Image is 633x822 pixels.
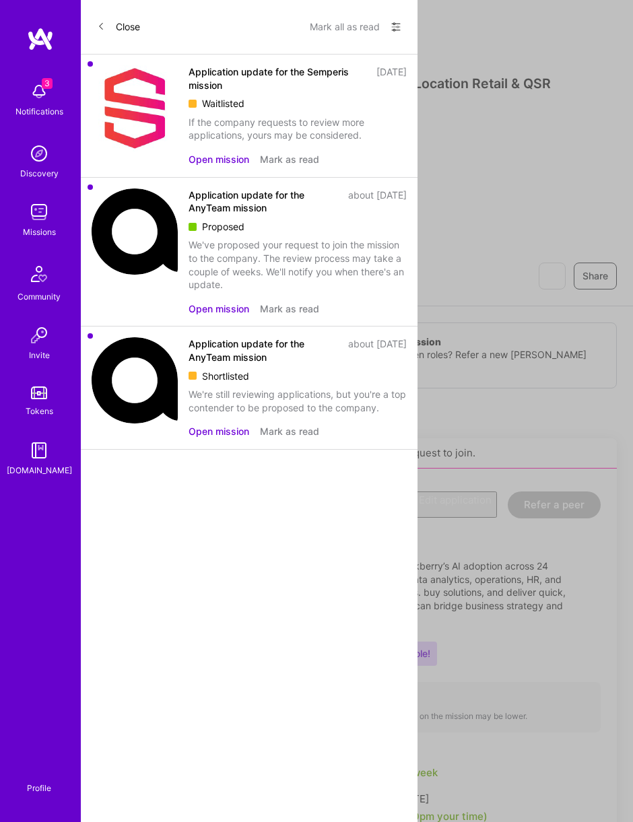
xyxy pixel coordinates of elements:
[97,16,140,38] button: Close
[189,370,407,383] div: Shortlisted
[189,220,407,234] div: Proposed
[26,437,53,464] img: guide book
[348,337,407,364] div: about [DATE]
[20,167,59,180] div: Discovery
[189,388,407,414] div: We're still reviewing applications, but you're a top contender to be proposed to the company.
[23,226,56,239] div: Missions
[92,65,178,151] img: Company Logo
[92,337,178,423] img: Company Logo
[260,302,319,316] button: Mark as read
[26,199,53,226] img: teamwork
[260,153,319,166] button: Mark as read
[15,105,63,118] div: Notifications
[189,65,368,92] div: Application update for the Semperis mission
[26,140,53,167] img: discovery
[189,116,407,142] div: If the company requests to review more applications, yours may be considered.
[31,386,47,399] img: tokens
[189,189,340,215] div: Application update for the AnyTeam mission
[189,153,249,166] button: Open mission
[18,290,61,304] div: Community
[189,425,249,438] button: Open mission
[348,189,407,215] div: about [DATE]
[310,16,380,38] button: Mark all as read
[26,78,53,105] img: bell
[42,78,53,89] span: 3
[22,768,56,795] a: Profile
[189,337,340,364] div: Application update for the AnyTeam mission
[7,464,72,477] div: [DOMAIN_NAME]
[29,349,50,362] div: Invite
[189,238,407,291] div: We've proposed your request to join the mission to the company. The review process may take a cou...
[92,189,178,275] img: Company Logo
[23,258,55,290] img: Community
[27,27,54,51] img: logo
[189,302,249,316] button: Open mission
[26,322,53,349] img: Invite
[27,782,51,795] div: Profile
[189,97,407,110] div: Waitlisted
[26,405,53,418] div: Tokens
[260,425,319,438] button: Mark as read
[376,65,407,92] div: [DATE]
